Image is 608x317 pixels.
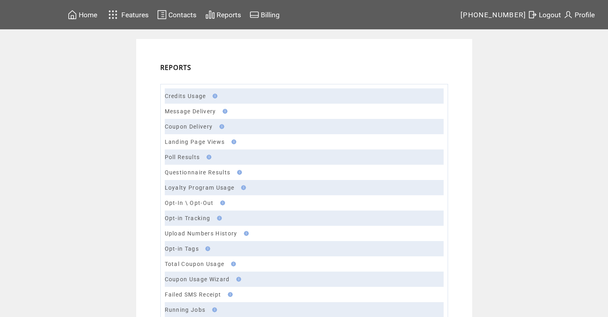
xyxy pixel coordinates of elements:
a: Upload Numbers History [165,230,237,237]
img: help.gif [203,246,210,251]
span: Profile [575,11,595,19]
img: help.gif [239,185,246,190]
a: Opt-in Tracking [165,215,211,221]
a: Home [66,8,98,21]
span: REPORTS [160,63,192,72]
img: help.gif [210,94,217,98]
a: Logout [526,8,562,21]
img: creidtcard.svg [250,10,259,20]
img: help.gif [210,307,217,312]
span: Features [121,11,149,19]
a: Message Delivery [165,108,216,115]
a: Contacts [156,8,198,21]
span: Logout [539,11,561,19]
span: Home [79,11,97,19]
a: Poll Results [165,154,200,160]
a: Opt-In \ Opt-Out [165,200,214,206]
span: Contacts [168,11,197,19]
img: help.gif [215,216,222,221]
a: Reports [204,8,242,21]
span: Reports [217,11,241,19]
img: help.gif [229,139,236,144]
img: help.gif [235,170,242,175]
span: Billing [261,11,280,19]
a: Opt-in Tags [165,245,199,252]
img: exit.svg [528,10,537,20]
img: contacts.svg [157,10,167,20]
a: Running Jobs [165,307,206,313]
img: help.gif [220,109,227,114]
img: help.gif [242,231,249,236]
a: Credits Usage [165,93,206,99]
a: Questionnaire Results [165,169,231,176]
a: Landing Page Views [165,139,225,145]
a: Features [105,7,150,22]
img: features.svg [106,8,120,21]
img: help.gif [234,277,241,282]
a: Coupon Usage Wizard [165,276,230,282]
img: chart.svg [205,10,215,20]
a: Failed SMS Receipt [165,291,221,298]
img: profile.svg [563,10,573,20]
span: [PHONE_NUMBER] [461,11,526,19]
a: Coupon Delivery [165,123,213,130]
a: Loyalty Program Usage [165,184,235,191]
img: home.svg [68,10,77,20]
a: Billing [248,8,281,21]
img: help.gif [225,292,233,297]
img: help.gif [218,200,225,205]
a: Profile [562,8,596,21]
img: help.gif [217,124,224,129]
img: help.gif [229,262,236,266]
a: Total Coupon Usage [165,261,225,267]
img: help.gif [204,155,211,160]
